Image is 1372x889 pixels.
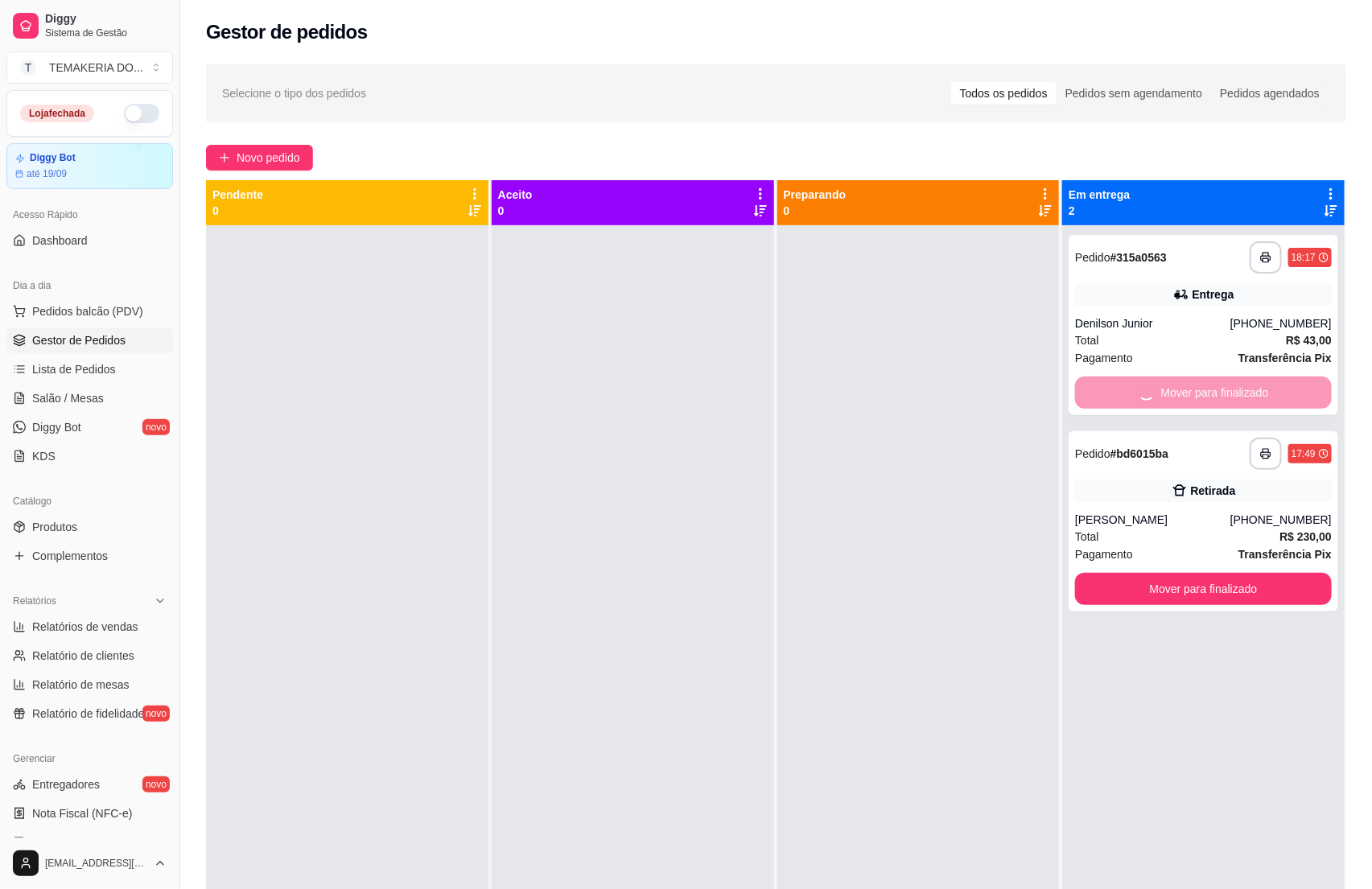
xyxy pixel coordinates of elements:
div: Pedidos sem agendamento [1057,82,1211,105]
p: Aceito [498,187,533,203]
span: Relatório de fidelidade [32,706,144,722]
p: Em entrega [1069,187,1130,203]
p: 0 [212,203,263,219]
span: Novo pedido [237,149,300,167]
div: TEMAKERIA DO ... [49,60,143,76]
span: Produtos [32,519,77,535]
strong: # 315a0563 [1110,251,1167,264]
strong: R$ 43,00 [1286,334,1332,347]
div: Gerenciar [6,746,173,772]
article: até 19/09 [27,167,67,180]
button: Mover para finalizado [1075,573,1332,605]
span: KDS [32,448,56,464]
a: Controle de caixa [6,829,173,855]
strong: R$ 230,00 [1279,530,1332,543]
span: Controle de caixa [32,834,120,850]
span: Entregadores [32,776,100,792]
span: Pedidos balcão (PDV) [32,303,143,319]
span: [EMAIL_ADDRESS][DOMAIN_NAME] [45,857,147,870]
strong: Transferência Pix [1238,352,1332,364]
span: Diggy Bot [32,419,81,435]
button: [EMAIL_ADDRESS][DOMAIN_NAME] [6,844,173,883]
article: Diggy Bot [30,152,76,164]
div: 18:17 [1292,251,1316,264]
div: Retirada [1191,483,1236,499]
h2: Gestor de pedidos [206,19,368,45]
button: Alterar Status [124,104,159,123]
div: Acesso Rápido [6,202,173,228]
a: Produtos [6,514,173,540]
div: Entrega [1193,286,1234,303]
p: 0 [784,203,847,219]
button: Novo pedido [206,145,313,171]
a: Relatórios de vendas [6,614,173,640]
span: Sistema de Gestão [45,27,167,39]
strong: Transferência Pix [1238,548,1332,561]
a: Relatório de mesas [6,672,173,698]
a: Lista de Pedidos [6,356,173,382]
span: Pagamento [1075,545,1133,563]
span: Selecione o tipo dos pedidos [222,84,366,102]
button: Pedidos balcão (PDV) [6,298,173,324]
a: Gestor de Pedidos [6,327,173,353]
span: Pedido [1075,251,1110,264]
a: Diggy Botaté 19/09 [6,143,173,189]
a: DiggySistema de Gestão [6,6,173,45]
span: Dashboard [32,233,88,249]
a: Dashboard [6,228,173,253]
span: Total [1075,528,1099,545]
span: Lista de Pedidos [32,361,116,377]
span: Relatórios [13,595,56,607]
button: Select a team [6,51,173,84]
span: Relatórios de vendas [32,619,138,635]
div: [PERSON_NAME] [1075,512,1230,528]
span: Gestor de Pedidos [32,332,126,348]
span: Complementos [32,548,108,564]
a: Relatório de clientes [6,643,173,669]
div: Todos os pedidos [951,82,1057,105]
span: plus [219,152,230,163]
a: Nota Fiscal (NFC-e) [6,801,173,826]
a: KDS [6,443,173,469]
span: Nota Fiscal (NFC-e) [32,805,132,821]
div: 17:49 [1292,447,1316,460]
a: Complementos [6,543,173,569]
p: Pendente [212,187,263,203]
div: Loja fechada [20,105,94,122]
div: [PHONE_NUMBER] [1230,315,1332,331]
p: Preparando [784,187,847,203]
span: Pagamento [1075,349,1133,367]
p: 0 [498,203,533,219]
div: Dia a dia [6,273,173,298]
div: Catálogo [6,488,173,514]
span: Relatório de mesas [32,677,130,693]
span: Total [1075,331,1099,349]
span: Salão / Mesas [32,390,104,406]
a: Salão / Mesas [6,385,173,411]
strong: # bd6015ba [1110,447,1168,460]
a: Diggy Botnovo [6,414,173,440]
span: Diggy [45,12,167,27]
span: Pedido [1075,447,1110,460]
a: Entregadoresnovo [6,772,173,797]
span: Relatório de clientes [32,648,134,664]
span: T [20,60,36,76]
div: Pedidos agendados [1211,82,1329,105]
a: Relatório de fidelidadenovo [6,701,173,726]
p: 2 [1069,203,1130,219]
div: [PHONE_NUMBER] [1230,512,1332,528]
div: Denilson Junior [1075,315,1230,331]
